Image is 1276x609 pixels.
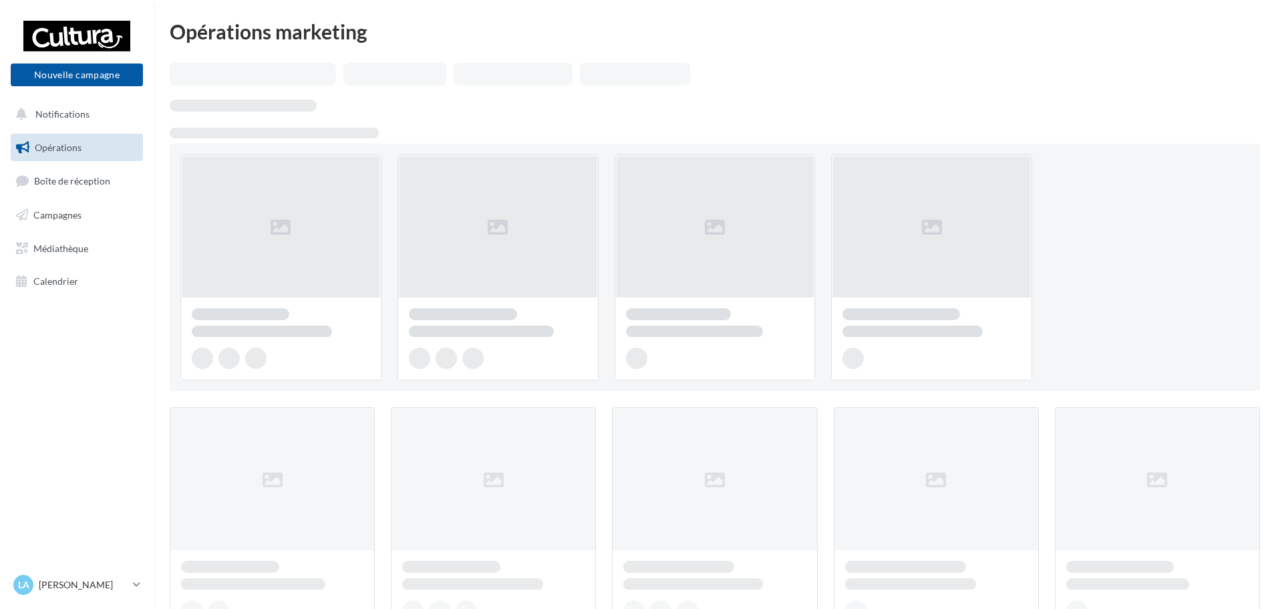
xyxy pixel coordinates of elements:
span: La [18,578,29,592]
button: Notifications [8,100,140,128]
span: Médiathèque [33,242,88,253]
span: Campagnes [33,209,82,221]
div: Opérations marketing [170,21,1260,41]
p: [PERSON_NAME] [39,578,128,592]
a: Calendrier [8,267,146,295]
span: Calendrier [33,275,78,287]
a: Campagnes [8,201,146,229]
a: Médiathèque [8,235,146,263]
span: Opérations [35,142,82,153]
a: La [PERSON_NAME] [11,572,143,598]
span: Boîte de réception [34,175,110,187]
a: Opérations [8,134,146,162]
a: Boîte de réception [8,166,146,195]
span: Notifications [35,108,90,120]
button: Nouvelle campagne [11,64,143,86]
